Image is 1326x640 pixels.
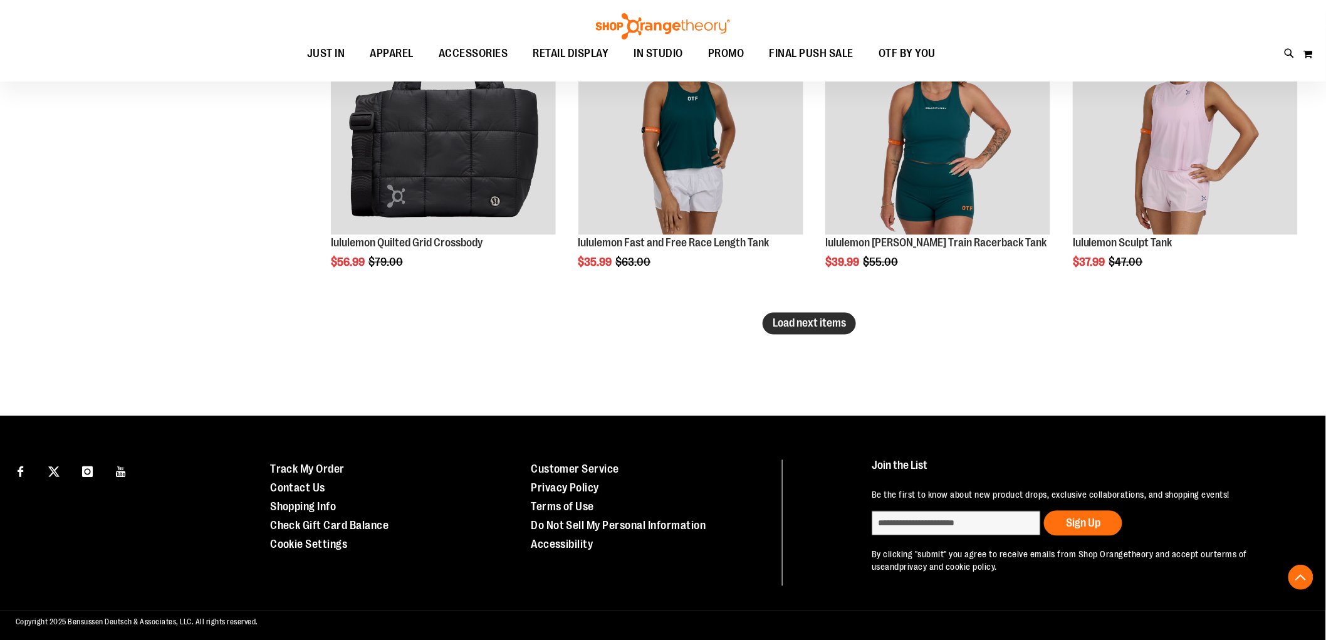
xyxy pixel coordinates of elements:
[1073,10,1298,237] a: Main Image of 1538347SALE
[331,10,556,235] img: lululemon Quilted Grid Crossbody
[578,10,803,235] img: Main view of 2024 August lululemon Fast and Free Race Length Tank
[531,463,619,476] a: Customer Service
[819,4,1057,300] div: product
[770,39,854,68] span: FINAL PUSH SALE
[1066,517,1100,530] span: Sign Up
[270,520,389,532] a: Check Gift Card Balance
[1073,236,1172,249] a: lululemon Sculpt Tank
[763,313,856,335] button: Load next items
[531,482,599,495] a: Privacy Policy
[270,538,348,551] a: Cookie Settings
[368,256,405,268] span: $79.00
[879,39,936,68] span: OTF BY YOU
[872,548,1295,574] p: By clicking "submit" you agree to receive emails from Shop Orangetheory and accept our and
[825,10,1050,237] a: lululemon Wunder Train Racerback TankSALE
[531,501,594,513] a: Terms of Use
[899,562,997,572] a: privacy and cookie policy.
[76,460,98,482] a: Visit our Instagram page
[757,39,867,68] a: FINAL PUSH SALE
[1044,511,1122,536] button: Sign Up
[331,10,556,237] a: lululemon Quilted Grid CrossbodySALE
[696,39,757,68] a: PROMO
[331,236,483,249] a: lululemon Quilted Grid Crossbody
[426,39,521,68] a: ACCESSORIES
[358,39,427,68] a: APPAREL
[825,256,861,268] span: $39.99
[295,39,358,68] a: JUST IN
[325,4,562,300] div: product
[825,10,1050,235] img: lululemon Wunder Train Racerback Tank
[594,13,732,39] img: Shop Orangetheory
[307,39,345,68] span: JUST IN
[521,39,622,68] a: RETAIL DISPLAY
[578,236,770,249] a: lululemon Fast and Free Race Length Tank
[622,39,696,68] a: IN STUDIO
[1073,10,1298,235] img: Main Image of 1538347
[16,618,258,627] span: Copyright 2025 Bensussen Deutsch & Associates, LLC. All rights reserved.
[863,256,900,268] span: $55.00
[531,538,593,551] a: Accessibility
[616,256,653,268] span: $63.00
[331,256,367,268] span: $56.99
[773,317,846,330] span: Load next items
[48,466,60,478] img: Twitter
[370,39,414,68] span: APPAREL
[270,501,337,513] a: Shopping Info
[110,460,132,482] a: Visit our Youtube page
[1067,4,1304,300] div: product
[578,256,614,268] span: $35.99
[872,489,1295,501] p: Be the first to know about new product drops, exclusive collaborations, and shopping events!
[825,236,1047,249] a: lululemon [PERSON_NAME] Train Racerback Tank
[43,460,65,482] a: Visit our X page
[1109,256,1145,268] span: $47.00
[872,460,1295,483] h4: Join the List
[531,520,706,532] a: Do Not Sell My Personal Information
[572,4,810,300] div: product
[439,39,508,68] span: ACCESSORIES
[872,511,1041,536] input: enter email
[270,463,345,476] a: Track My Order
[634,39,684,68] span: IN STUDIO
[9,460,31,482] a: Visit our Facebook page
[866,39,948,68] a: OTF BY YOU
[533,39,609,68] span: RETAIL DISPLAY
[708,39,744,68] span: PROMO
[1073,256,1107,268] span: $37.99
[270,482,325,495] a: Contact Us
[1288,565,1313,590] button: Back To Top
[578,10,803,237] a: Main view of 2024 August lululemon Fast and Free Race Length TankSALE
